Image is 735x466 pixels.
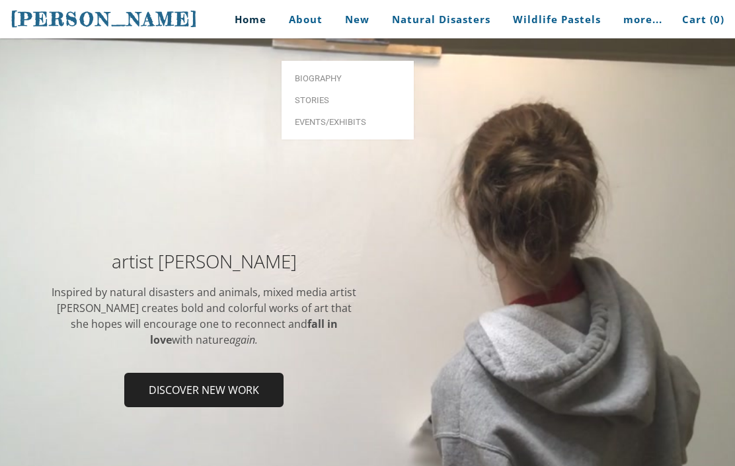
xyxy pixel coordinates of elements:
[282,89,414,111] a: Stories
[50,284,358,348] div: Inspired by natural disasters and animals, mixed media artist [PERSON_NAME] ​creates bold and col...
[124,373,284,407] a: Discover new work
[282,111,414,133] a: Events/Exhibits
[279,5,332,34] a: About
[295,74,401,83] span: Biography
[282,67,414,89] a: Biography
[295,118,401,126] span: Events/Exhibits
[335,5,379,34] a: New
[50,252,358,270] h2: artist [PERSON_NAME]
[672,5,724,34] a: Cart (0)
[126,374,282,406] span: Discover new work
[613,5,672,34] a: more...
[11,7,198,32] a: [PERSON_NAME]
[382,5,500,34] a: Natural Disasters
[295,96,401,104] span: Stories
[714,13,720,26] span: 0
[215,5,276,34] a: Home
[11,8,198,30] span: [PERSON_NAME]
[229,332,258,347] em: again.
[503,5,611,34] a: Wildlife Pastels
